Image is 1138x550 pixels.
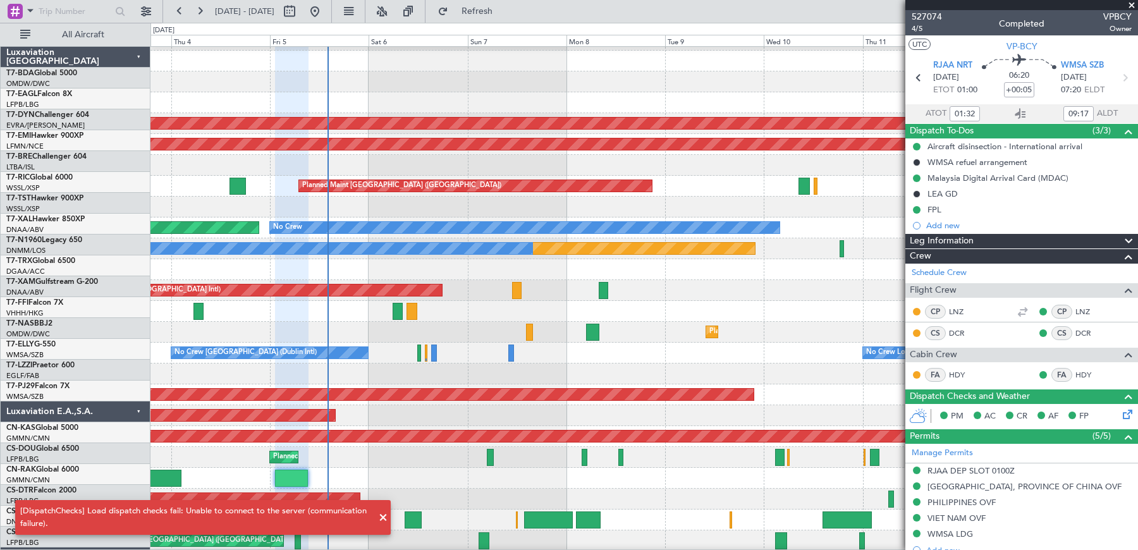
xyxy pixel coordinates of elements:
[6,341,34,348] span: T7-ELLY
[6,466,36,474] span: CN-RAK
[6,434,50,443] a: GMMN/CMN
[6,183,40,193] a: WSSL/XSP
[6,132,31,140] span: T7-EMI
[6,236,42,244] span: T7-N1960
[665,35,764,46] div: Tue 9
[1075,369,1104,381] a: HDY
[14,25,137,45] button: All Aircraft
[1103,10,1132,23] span: VPBCY
[6,362,32,369] span: T7-LZZI
[1075,306,1104,317] a: LNZ
[910,389,1030,404] span: Dispatch Checks and Weather
[912,447,973,460] a: Manage Permits
[6,90,37,98] span: T7-EAGL
[6,236,82,244] a: T7-N1960Legacy 650
[1006,40,1037,53] span: VP-BCY
[33,30,133,39] span: All Aircraft
[910,283,957,298] span: Flight Crew
[925,305,946,319] div: CP
[866,343,1000,362] div: No Crew London ([GEOGRAPHIC_DATA])
[949,306,977,317] a: LNZ
[910,429,939,444] span: Permits
[6,246,46,255] a: DNMM/LOS
[926,220,1132,231] div: Add new
[6,309,44,318] a: VHHH/HKG
[6,299,63,307] a: T7-FFIFalcon 7X
[6,278,35,286] span: T7-XAM
[6,341,56,348] a: T7-ELLYG-550
[927,141,1082,152] div: Aircraft disinsection - International arrival
[6,195,31,202] span: T7-TST
[1097,107,1118,120] span: ALDT
[6,174,30,181] span: T7-RIC
[1063,106,1094,121] input: --:--
[927,481,1122,492] div: [GEOGRAPHIC_DATA], PROVINCE OF CHINA OVF
[6,111,89,119] a: T7-DYNChallenger 604
[984,410,996,423] span: AC
[6,70,34,77] span: T7-BDA
[927,173,1068,183] div: Malaysia Digital Arrival Card (MDAC)
[6,424,78,432] a: CN-KASGlobal 5000
[927,529,973,539] div: WMSA LDG
[912,267,967,279] a: Schedule Crew
[6,90,72,98] a: T7-EAGLFalcon 8X
[6,257,32,265] span: T7-TRX
[6,278,98,286] a: T7-XAMGulfstream G-200
[6,216,32,223] span: T7-XAL
[6,100,39,109] a: LFPB/LBG
[933,84,954,97] span: ETOT
[6,153,87,161] a: T7-BREChallenger 604
[949,327,977,339] a: DCR
[1061,84,1081,97] span: 07:20
[369,35,467,46] div: Sat 6
[927,465,1015,476] div: RJAA DEP SLOT 0100Z
[6,362,75,369] a: T7-LZZIPraetor 600
[933,59,972,72] span: RJAA NRT
[927,513,986,523] div: VIET NAM OVF
[909,39,931,50] button: UTC
[1092,124,1111,137] span: (3/3)
[910,249,931,264] span: Crew
[927,497,996,508] div: PHILIPPINES OVF
[6,475,50,485] a: GMMN/CMN
[6,216,85,223] a: T7-XALHawker 850XP
[1051,326,1072,340] div: CS
[1079,410,1089,423] span: FP
[6,288,44,297] a: DNAA/ABV
[432,1,508,21] button: Refresh
[6,320,52,327] a: T7-NASBBJ2
[302,176,501,195] div: Planned Maint [GEOGRAPHIC_DATA] ([GEOGRAPHIC_DATA])
[6,111,35,119] span: T7-DYN
[927,157,1027,168] div: WMSA refuel arrangement
[6,195,83,202] a: T7-TSTHawker 900XP
[951,410,964,423] span: PM
[910,348,957,362] span: Cabin Crew
[451,7,504,16] span: Refresh
[6,392,44,401] a: WMSA/SZB
[6,204,40,214] a: WSSL/XSP
[6,79,50,89] a: OMDW/DWC
[39,2,111,21] input: Trip Number
[6,162,35,172] a: LTBA/ISL
[925,326,946,340] div: CS
[273,218,302,237] div: No Crew
[1061,59,1104,72] span: WMSA SZB
[6,70,77,77] a: T7-BDAGlobal 5000
[910,124,974,138] span: Dispatch To-Dos
[910,234,974,248] span: Leg Information
[1084,84,1104,97] span: ELDT
[468,35,566,46] div: Sun 7
[566,35,665,46] div: Mon 8
[6,153,32,161] span: T7-BRE
[6,121,85,130] a: EVRA/[PERSON_NAME]
[6,320,34,327] span: T7-NAS
[950,106,980,121] input: --:--
[6,382,70,390] a: T7-PJ29Falcon 7X
[6,267,45,276] a: DGAA/ACC
[764,35,862,46] div: Wed 10
[927,204,941,215] div: FPL
[1051,368,1072,382] div: FA
[6,132,83,140] a: T7-EMIHawker 900XP
[926,107,946,120] span: ATOT
[20,505,372,530] div: [DispatchChecks] Load dispatch checks fail: Unable to connect to the server (communication failure).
